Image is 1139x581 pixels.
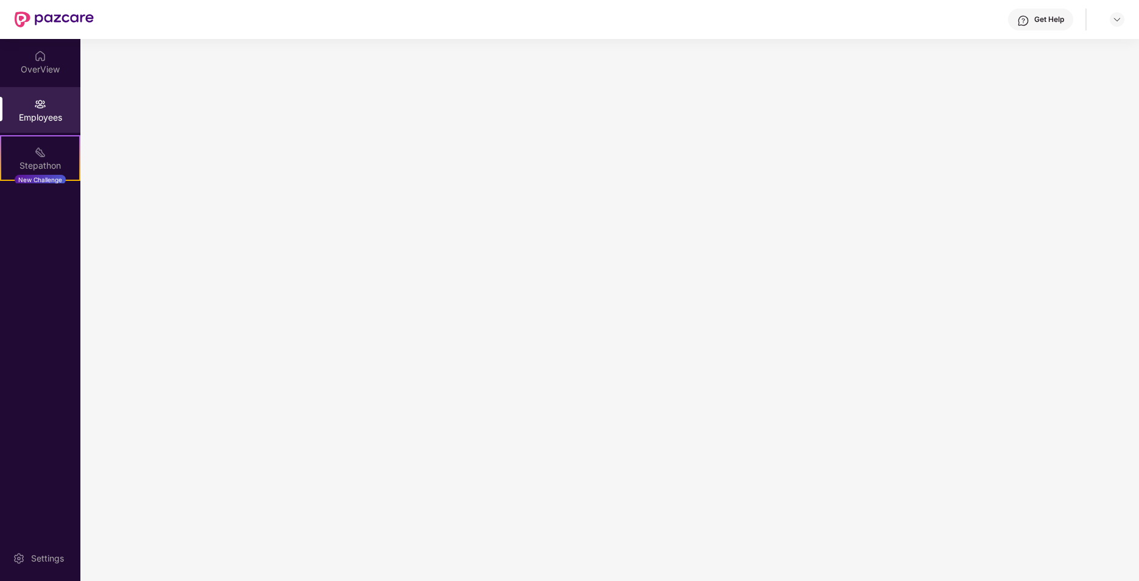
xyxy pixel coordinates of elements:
[13,552,25,565] img: svg+xml;base64,PHN2ZyBpZD0iU2V0dGluZy0yMHgyMCIgeG1sbnM9Imh0dHA6Ly93d3cudzMub3JnLzIwMDAvc3ZnIiB3aW...
[27,552,68,565] div: Settings
[1017,15,1029,27] img: svg+xml;base64,PHN2ZyBpZD0iSGVscC0zMngzMiIgeG1sbnM9Imh0dHA6Ly93d3cudzMub3JnLzIwMDAvc3ZnIiB3aWR0aD...
[15,175,66,185] div: New Challenge
[1112,15,1122,24] img: svg+xml;base64,PHN2ZyBpZD0iRHJvcGRvd24tMzJ4MzIiIHhtbG5zPSJodHRwOi8vd3d3LnczLm9yZy8yMDAwL3N2ZyIgd2...
[1,160,79,172] div: Stepathon
[15,12,94,27] img: New Pazcare Logo
[34,98,46,110] img: svg+xml;base64,PHN2ZyBpZD0iRW1wbG95ZWVzIiB4bWxucz0iaHR0cDovL3d3dy53My5vcmcvMjAwMC9zdmciIHdpZHRoPS...
[1034,15,1064,24] div: Get Help
[34,50,46,62] img: svg+xml;base64,PHN2ZyBpZD0iSG9tZSIgeG1sbnM9Imh0dHA6Ly93d3cudzMub3JnLzIwMDAvc3ZnIiB3aWR0aD0iMjAiIG...
[34,146,46,158] img: svg+xml;base64,PHN2ZyB4bWxucz0iaHR0cDovL3d3dy53My5vcmcvMjAwMC9zdmciIHdpZHRoPSIyMSIgaGVpZ2h0PSIyMC...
